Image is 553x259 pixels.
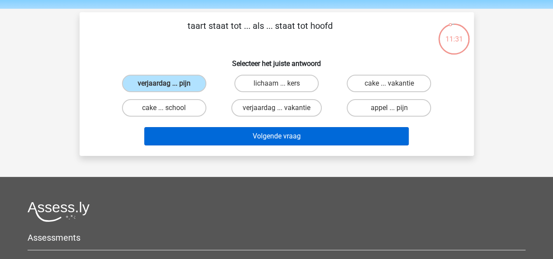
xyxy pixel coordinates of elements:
p: taart staat tot ... als ... staat tot hoofd [94,19,427,45]
div: 11:31 [438,23,470,45]
button: Volgende vraag [144,127,409,145]
label: cake ... school [122,99,206,117]
h5: Assessments [28,232,525,243]
label: appel ... pijn [347,99,431,117]
label: cake ... vakantie [347,75,431,92]
h6: Selecteer het juiste antwoord [94,52,460,68]
label: lichaam ... kers [234,75,319,92]
label: verjaardag ... pijn [122,75,206,92]
label: verjaardag ... vakantie [231,99,322,117]
img: Assessly logo [28,201,90,222]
